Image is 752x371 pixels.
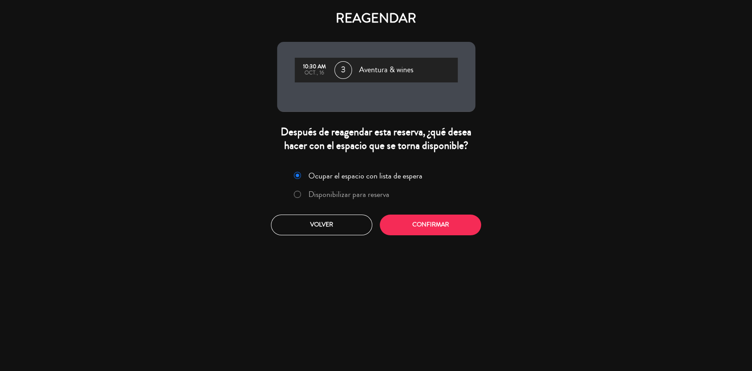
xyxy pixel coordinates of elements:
[359,63,413,77] span: Aventura & wines
[299,64,330,70] div: 10:30 AM
[277,11,475,26] h4: REAGENDAR
[271,215,372,235] button: Volver
[277,125,475,152] div: Después de reagendar esta reserva, ¿qué desea hacer con el espacio que se torna disponible?
[380,215,481,235] button: Confirmar
[308,172,422,180] label: Ocupar el espacio con lista de espera
[334,61,352,79] span: 3
[299,70,330,76] div: oct., 16
[308,190,389,198] label: Disponibilizar para reserva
